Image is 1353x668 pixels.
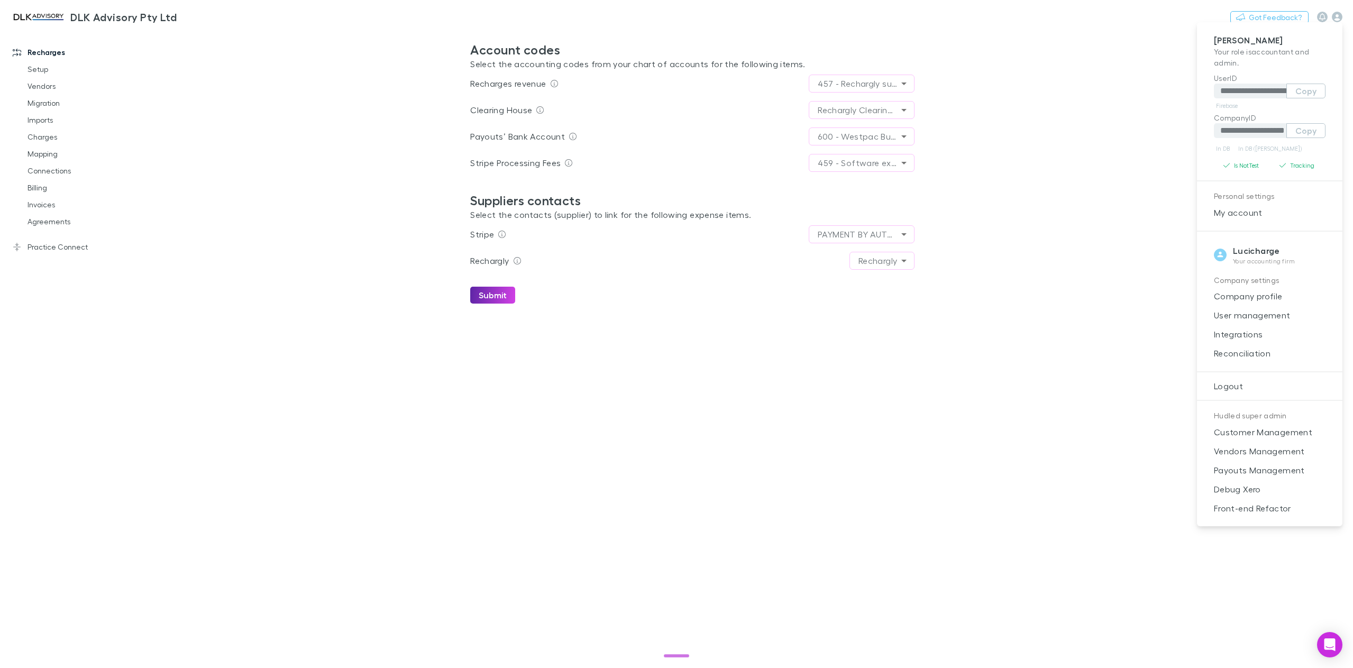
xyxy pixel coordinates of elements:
[1205,483,1334,496] span: Debug Xero
[1270,159,1326,172] button: Tracking
[1214,274,1325,287] p: Company settings
[1205,502,1334,515] span: Front-end Refactor
[1205,445,1334,457] span: Vendors Management
[1214,159,1270,172] button: Is NotTest
[1205,206,1334,219] span: My account
[1233,245,1280,256] strong: Lucicharge
[1214,112,1325,123] p: CompanyID
[1236,142,1304,155] a: In DB ([PERSON_NAME])
[1233,257,1295,266] p: Your accounting firm
[1205,328,1334,341] span: Integrations
[1205,380,1334,392] span: Logout
[1214,99,1240,112] a: Firebase
[1205,290,1334,303] span: Company profile
[1317,632,1342,657] div: Open Intercom Messenger
[1214,190,1325,203] p: Personal settings
[1205,464,1334,477] span: Payouts Management
[1286,84,1325,98] button: Copy
[1205,347,1334,360] span: Reconciliation
[1214,35,1325,46] p: [PERSON_NAME]
[1214,72,1325,84] p: UserID
[1214,142,1232,155] a: In DB
[1205,309,1334,322] span: User management
[1205,426,1334,438] span: Customer Management
[1214,409,1325,423] p: Hudled super admin
[1286,123,1325,138] button: Copy
[1214,46,1325,68] p: Your role is accountant and admin .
